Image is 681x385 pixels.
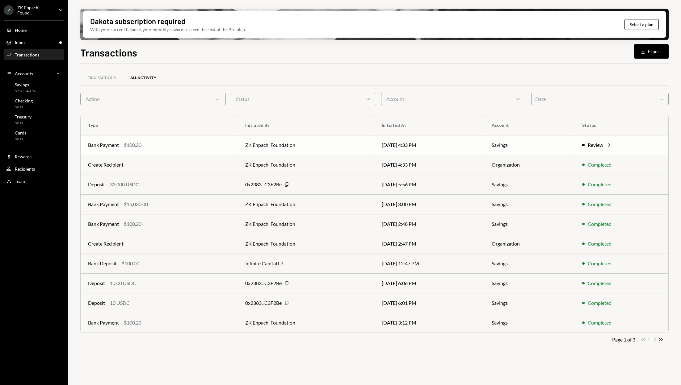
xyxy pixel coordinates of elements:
div: Completed [588,161,612,168]
th: Type [81,115,238,135]
td: [DATE] 6:01 PM [374,293,484,313]
div: Deposit [88,181,105,188]
th: Status [575,115,668,135]
a: Cards$0.00 [4,128,64,143]
td: [DATE] 2:47 PM [374,234,484,254]
div: Date [531,93,669,105]
div: $100.00 [122,260,139,267]
div: $220,340.96 [15,89,36,94]
div: Dakota subscription required [90,16,185,26]
div: Completed [588,260,612,267]
div: Completed [588,181,612,188]
td: Infinite Capital LP [238,254,374,273]
a: Savings$220,340.96 [4,80,64,95]
td: Organization [484,234,575,254]
td: Create Recipient [81,155,238,175]
div: $0.00 [15,105,33,110]
td: [DATE] 4:33 PM [374,135,484,155]
div: Rewards [15,154,32,159]
div: Bank Payment [88,141,119,149]
div: 0x2383...C3F2Be [245,279,282,287]
div: 0x2383...C3F2Be [245,181,282,188]
div: Treasury [15,114,32,119]
a: Treasury$0.00 [4,112,64,127]
div: Completed [588,279,612,287]
a: Transactions [4,49,64,60]
div: 1,000 USDC [110,279,136,287]
a: Transactions [80,70,123,86]
td: Savings [484,194,575,214]
a: Checking$0.00 [4,96,64,111]
div: Completed [588,240,612,247]
a: All Activity [123,70,164,86]
td: ZK Enpachi Foundation [238,135,374,155]
div: $100.20 [124,220,141,228]
div: Bank Payment [88,201,119,208]
th: Account [484,115,575,135]
div: Savings [15,82,36,87]
div: 0x2383...C3F2Be [245,299,282,307]
div: Completed [588,299,612,307]
div: Transactions [15,52,39,57]
a: Home [4,24,64,35]
div: Completed [588,201,612,208]
div: All Activity [130,75,156,81]
div: Z [4,5,14,15]
td: Savings [484,273,575,293]
a: Rewards [4,151,64,162]
td: Create Recipient [81,234,238,254]
button: Select a plan [624,19,659,30]
div: Cards [15,130,26,135]
td: ZK Enpachi Foundation [238,194,374,214]
div: Action [80,93,226,105]
a: Inbox [4,37,64,48]
td: Organization [484,155,575,175]
div: Status [231,93,376,105]
td: ZK Enpachi Foundation [238,313,374,333]
div: 10 USDC [110,299,130,307]
div: $15,030.00 [124,201,148,208]
td: Savings [484,135,575,155]
td: Savings [484,175,575,194]
button: Export [634,44,669,59]
div: Page 1 of 3 [612,337,635,342]
td: [DATE] 12:47 PM [374,254,484,273]
div: ZK Enpachi Found... [17,5,54,15]
th: Initiated At [374,115,484,135]
div: Bank Payment [88,220,119,228]
div: Deposit [88,299,105,307]
div: $100.20 [124,141,141,149]
div: Team [15,179,25,184]
td: Savings [484,313,575,333]
div: $0.00 [15,121,32,126]
td: ZK Enpachi Foundation [238,155,374,175]
div: Account [381,93,527,105]
div: Accounts [15,71,33,76]
h1: Transactions [80,46,137,59]
div: Completed [588,220,612,228]
td: Savings [484,254,575,273]
a: Recipients [4,163,64,174]
a: Accounts [4,68,64,79]
div: Recipients [15,166,35,172]
div: $100.20 [124,319,141,326]
td: [DATE] 4:33 PM [374,155,484,175]
div: Bank Payment [88,319,119,326]
td: [DATE] 3:00 PM [374,194,484,214]
div: Transactions [88,75,116,81]
td: Savings [484,214,575,234]
div: Home [15,27,27,33]
div: Completed [588,319,612,326]
div: Review [588,141,603,149]
td: [DATE] 3:12 PM [374,313,484,333]
div: Checking [15,98,33,103]
td: Savings [484,293,575,313]
div: With your current balance, your monthly rewards exceed the cost of the Pro plan. [90,26,246,33]
td: ZK Enpachi Foundation [238,234,374,254]
td: [DATE] 2:48 PM [374,214,484,234]
div: Deposit [88,279,105,287]
td: [DATE] 6:06 PM [374,273,484,293]
div: 33,000 USDC [110,181,139,188]
a: Team [4,176,64,187]
div: Inbox [15,40,26,45]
